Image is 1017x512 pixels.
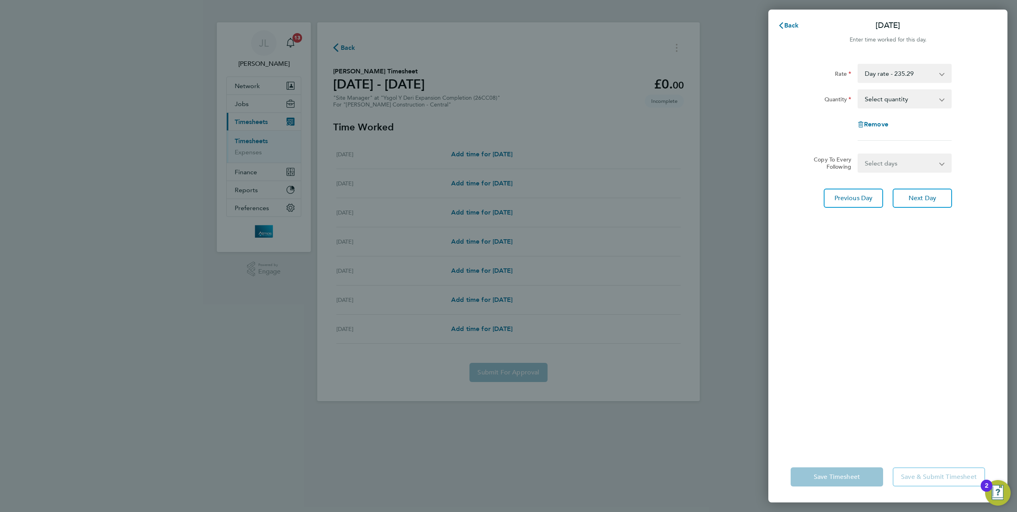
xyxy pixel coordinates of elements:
[807,156,851,170] label: Copy To Every Following
[985,480,1011,506] button: Open Resource Center, 2 new notifications
[858,121,888,128] button: Remove
[770,18,807,33] button: Back
[985,486,988,496] div: 2
[876,20,900,31] p: [DATE]
[864,120,888,128] span: Remove
[768,35,1007,45] div: Enter time worked for this day.
[834,194,873,202] span: Previous Day
[835,70,851,80] label: Rate
[825,96,851,105] label: Quantity
[893,189,952,208] button: Next Day
[909,194,936,202] span: Next Day
[824,189,883,208] button: Previous Day
[784,22,799,29] span: Back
